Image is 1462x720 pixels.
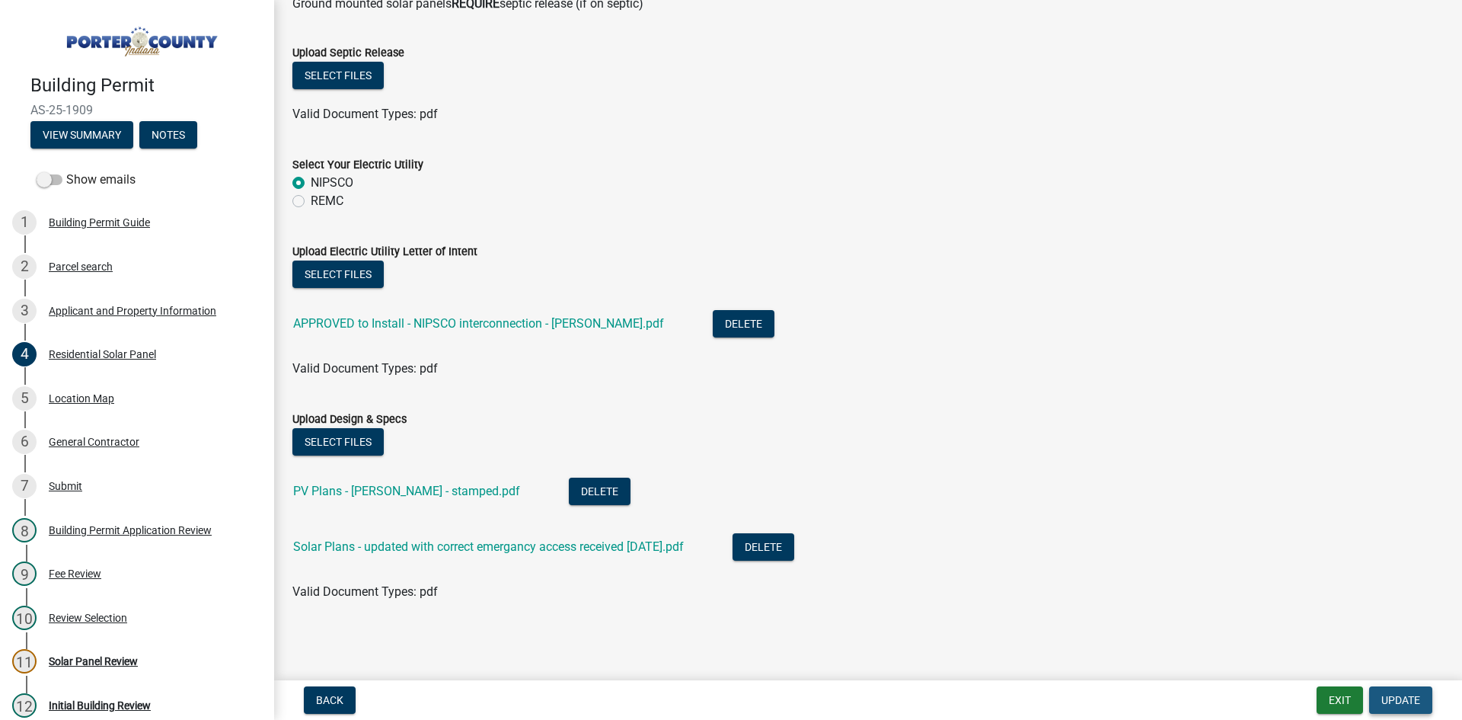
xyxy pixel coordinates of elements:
span: Valid Document Types: pdf [292,107,438,121]
label: Upload Design & Specs [292,414,407,425]
label: Select Your Electric Utility [292,160,423,171]
span: Back [316,694,343,706]
label: Upload Septic Release [292,48,404,59]
div: 5 [12,386,37,411]
div: 11 [12,649,37,674]
button: View Summary [30,121,133,149]
div: Building Permit Guide [49,217,150,228]
div: 3 [12,299,37,323]
wm-modal-confirm: Delete Document [713,318,774,332]
a: PV Plans - [PERSON_NAME] - stamped.pdf [293,484,520,498]
div: 12 [12,693,37,718]
div: 10 [12,606,37,630]
h4: Building Permit [30,75,262,97]
a: Solar Plans - updated with correct emergancy access received [DATE].pdf [293,539,684,554]
div: Solar Panel Review [49,656,138,667]
button: Select files [292,62,384,89]
button: Select files [292,428,384,456]
span: AS-25-1909 [30,103,244,117]
button: Back [304,686,356,714]
label: Show emails [37,171,136,189]
div: Initial Building Review [49,700,151,711]
div: 7 [12,474,37,498]
span: Update [1381,694,1420,706]
div: Review Selection [49,613,127,623]
button: Delete [713,310,774,338]
div: Building Permit Application Review [49,525,212,536]
button: Delete [569,478,630,505]
div: Fee Review [49,568,101,579]
div: Residential Solar Panel [49,349,156,360]
div: 2 [12,254,37,279]
div: Submit [49,481,82,491]
wm-modal-confirm: Notes [139,130,197,142]
button: Notes [139,121,197,149]
div: 8 [12,518,37,542]
label: REMC [311,192,343,210]
div: Parcel search [49,261,113,272]
div: 1 [12,210,37,235]
a: APPROVED to Install - NIPSCO interconnection - [PERSON_NAME].pdf [293,316,664,331]
label: NIPSCO [311,174,353,192]
span: Valid Document Types: pdf [292,361,438,376]
button: Select files [292,261,384,288]
div: General Contractor [49,437,139,447]
div: Applicant and Property Information [49,306,216,316]
button: Delete [733,533,794,561]
wm-modal-confirm: Delete Document [733,541,794,555]
div: Location Map [49,393,114,404]
label: Upload Electric Utility Letter of Intent [292,247,477,258]
span: Valid Document Types: pdf [292,584,438,599]
button: Exit [1317,686,1363,714]
div: 4 [12,342,37,366]
div: 6 [12,430,37,454]
wm-modal-confirm: Summary [30,130,133,142]
div: 9 [12,562,37,586]
wm-modal-confirm: Delete Document [569,485,630,500]
img: Porter County, Indiana [30,16,250,59]
button: Update [1369,686,1432,714]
